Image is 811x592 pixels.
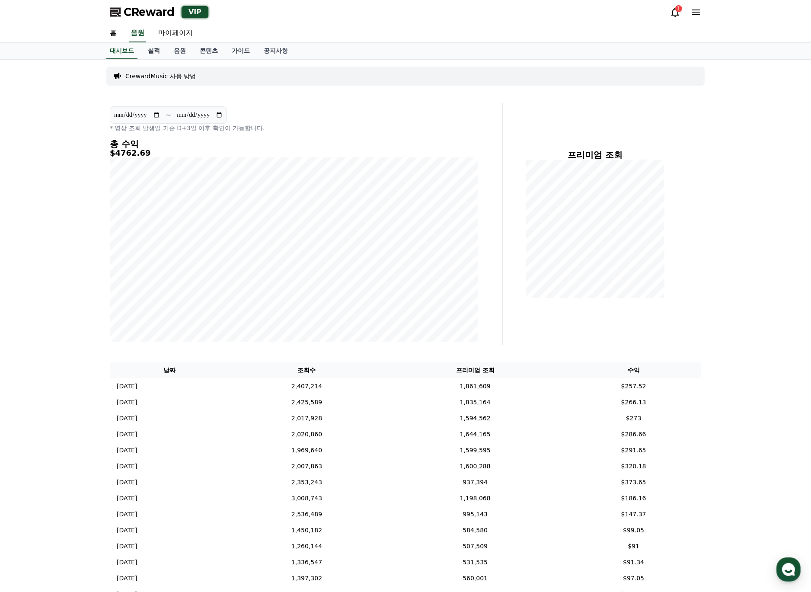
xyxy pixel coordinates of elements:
td: 2,536,489 [229,506,384,522]
td: 2,353,243 [229,474,384,490]
td: $91 [566,538,701,554]
p: [DATE] [117,462,137,471]
td: 2,407,214 [229,378,384,394]
p: [DATE] [117,382,137,391]
td: $320.18 [566,458,701,474]
td: $273 [566,410,701,426]
td: 1,397,302 [229,570,384,586]
td: 2,425,589 [229,394,384,410]
td: 1,861,609 [384,378,566,394]
p: [DATE] [117,446,137,455]
div: 1 [675,5,682,12]
a: 음원 [129,24,146,42]
p: [DATE] [117,526,137,535]
td: $291.65 [566,442,701,458]
p: [DATE] [117,510,137,519]
td: $97.05 [566,570,701,586]
td: $91.34 [566,554,701,570]
h4: 프리미엄 조회 [510,150,680,160]
a: 음원 [167,43,193,59]
h5: $4762.69 [110,149,478,157]
td: 1,336,547 [229,554,384,570]
a: 대화 [57,274,112,296]
p: [DATE] [117,558,137,567]
p: * 영상 조회 발생일 기준 D+3일 이후 확인이 가능합니다. [110,124,478,132]
td: $373.65 [566,474,701,490]
td: $147.37 [566,506,701,522]
td: 1,260,144 [229,538,384,554]
td: 995,143 [384,506,566,522]
td: 1,599,595 [384,442,566,458]
td: 1,600,288 [384,458,566,474]
td: 1,594,562 [384,410,566,426]
p: [DATE] [117,414,137,423]
a: 공지사항 [257,43,295,59]
span: 대화 [79,288,89,294]
td: 1,835,164 [384,394,566,410]
a: 대시보드 [106,43,137,59]
td: 1,969,640 [229,442,384,458]
td: 507,509 [384,538,566,554]
td: 1,198,068 [384,490,566,506]
td: 1,644,165 [384,426,566,442]
p: [DATE] [117,430,137,439]
span: 설정 [134,287,144,294]
th: 조회수 [229,362,384,378]
td: 3,008,743 [229,490,384,506]
span: 홈 [27,287,32,294]
td: 2,017,928 [229,410,384,426]
a: 가이드 [225,43,257,59]
span: CReward [124,5,175,19]
a: 설정 [112,274,166,296]
td: $99.05 [566,522,701,538]
a: 1 [670,7,680,17]
a: 홈 [103,24,124,42]
div: VIP [182,6,208,18]
td: 1,450,182 [229,522,384,538]
td: 2,020,860 [229,426,384,442]
a: CReward [110,5,175,19]
td: 531,535 [384,554,566,570]
td: $257.52 [566,378,701,394]
th: 날짜 [110,362,229,378]
p: [DATE] [117,574,137,583]
p: ~ [166,110,171,120]
p: [DATE] [117,398,137,407]
th: 수익 [566,362,701,378]
td: 937,394 [384,474,566,490]
a: CrewardMusic 사용 방법 [125,72,196,80]
td: $266.13 [566,394,701,410]
th: 프리미엄 조회 [384,362,566,378]
p: [DATE] [117,478,137,487]
a: 마이페이지 [151,24,200,42]
td: $186.16 [566,490,701,506]
p: [DATE] [117,542,137,551]
td: $286.66 [566,426,701,442]
td: 584,580 [384,522,566,538]
td: 560,001 [384,570,566,586]
a: 실적 [141,43,167,59]
td: 2,007,863 [229,458,384,474]
a: 콘텐츠 [193,43,225,59]
p: [DATE] [117,494,137,503]
h4: 총 수익 [110,139,478,149]
a: 홈 [3,274,57,296]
